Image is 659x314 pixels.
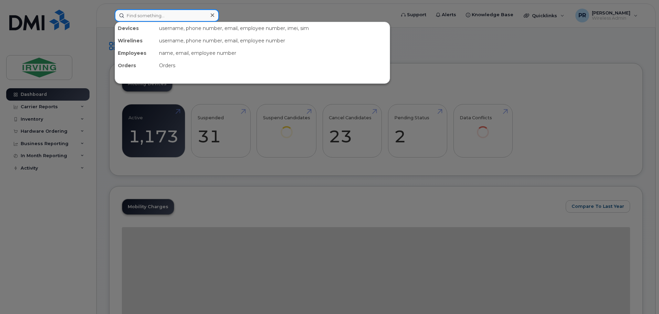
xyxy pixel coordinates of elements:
div: name, email, employee number [156,47,390,59]
div: Orders [115,59,156,72]
div: Devices [115,22,156,34]
div: Wirelines [115,34,156,47]
div: username, phone number, email, employee number, imei, sim [156,22,390,34]
div: Employees [115,47,156,59]
div: Orders [156,59,390,72]
div: username, phone number, email, employee number [156,34,390,47]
